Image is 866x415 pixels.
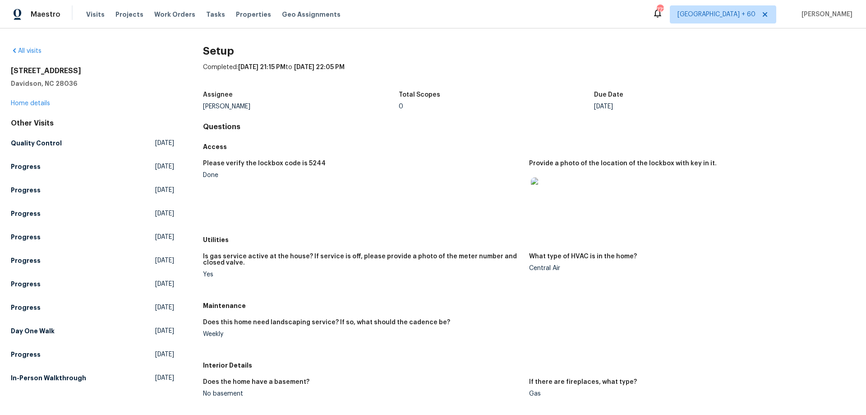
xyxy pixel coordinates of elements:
h2: [STREET_ADDRESS] [11,66,174,75]
div: No basement [203,391,522,397]
div: Done [203,172,522,178]
div: [DATE] [594,103,790,110]
h5: Quality Control [11,139,62,148]
a: Progress[DATE] [11,182,174,198]
h5: What type of HVAC is in the home? [529,253,637,260]
h5: In-Person Walkthrough [11,373,86,382]
a: All visits [11,48,41,54]
div: Yes [203,271,522,278]
span: Tasks [206,11,225,18]
span: Work Orders [154,10,195,19]
h5: Does the home have a basement? [203,379,309,385]
span: [DATE] [155,139,174,148]
div: Completed: to [203,63,855,86]
a: Progress[DATE] [11,229,174,245]
a: Progress[DATE] [11,159,174,175]
h5: Is gas service active at the house? If service is off, please provide a photo of the meter number... [203,253,522,266]
h5: Progress [11,256,41,265]
div: [PERSON_NAME] [203,103,399,110]
a: Day One Walk[DATE] [11,323,174,339]
h5: Access [203,142,855,151]
span: [DATE] 21:15 PM [238,64,286,70]
a: Progress[DATE] [11,276,174,292]
span: [DATE] 22:05 PM [294,64,345,70]
h5: Interior Details [203,361,855,370]
h5: Progress [11,350,41,359]
span: Properties [236,10,271,19]
span: Maestro [31,10,60,19]
span: [DATE] [155,233,174,242]
span: [DATE] [155,326,174,336]
h5: Progress [11,209,41,218]
h5: Provide a photo of the location of the lockbox with key in it. [529,160,717,167]
h5: Progress [11,280,41,289]
span: [DATE] [155,373,174,382]
div: 772 [657,5,663,14]
span: [DATE] [155,303,174,312]
a: In-Person Walkthrough[DATE] [11,370,174,386]
h5: Utilities [203,235,855,244]
a: Progress[DATE] [11,299,174,316]
h5: Assignee [203,92,233,98]
span: [DATE] [155,256,174,265]
h5: Please verify the lockbox code is 5244 [203,160,326,167]
div: Weekly [203,331,522,337]
a: Home details [11,100,50,107]
h5: If there are fireplaces, what type? [529,379,637,385]
a: Progress[DATE] [11,252,174,269]
h5: Progress [11,186,41,195]
span: [DATE] [155,209,174,218]
div: Gas [529,391,848,397]
h5: Progress [11,303,41,312]
div: Central Air [529,265,848,271]
a: Quality Control[DATE] [11,135,174,151]
span: [PERSON_NAME] [798,10,852,19]
a: Progress[DATE] [11,346,174,363]
h5: Does this home need landscaping service? If so, what should the cadence be? [203,319,450,326]
h5: Day One Walk [11,326,55,336]
span: [DATE] [155,350,174,359]
span: Projects [115,10,143,19]
h5: Due Date [594,92,623,98]
h5: Progress [11,162,41,171]
h5: Davidson, NC 28036 [11,79,174,88]
h2: Setup [203,47,855,56]
h4: Questions [203,122,855,131]
div: 0 [399,103,594,110]
h5: Total Scopes [399,92,440,98]
h5: Maintenance [203,301,855,310]
span: [DATE] [155,162,174,171]
a: Progress[DATE] [11,205,174,222]
div: Other Visits [11,119,174,128]
span: Geo Assignments [282,10,341,19]
span: [DATE] [155,186,174,195]
span: Visits [86,10,105,19]
h5: Progress [11,233,41,242]
span: [DATE] [155,280,174,289]
span: [GEOGRAPHIC_DATA] + 60 [677,10,755,19]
